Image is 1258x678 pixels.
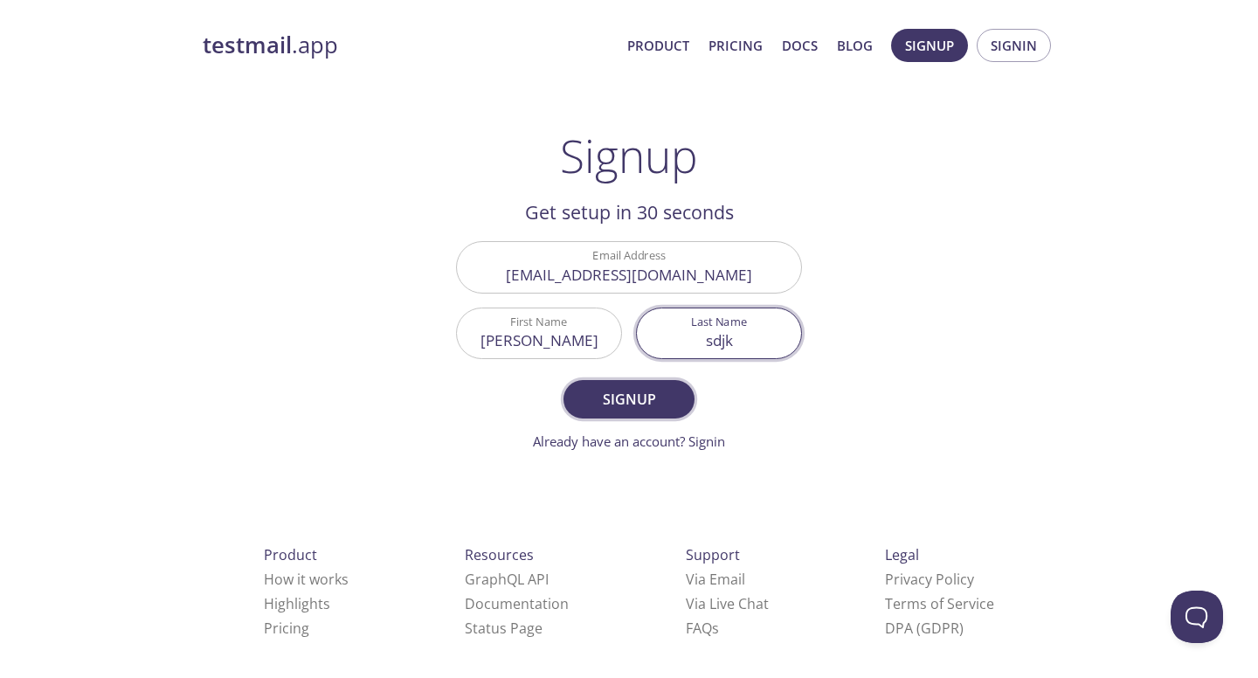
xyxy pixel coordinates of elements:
a: Product [627,34,689,57]
a: Docs [782,34,818,57]
a: FAQ [686,619,719,638]
a: Via Email [686,570,745,589]
span: Signup [583,387,675,412]
a: GraphQL API [465,570,549,589]
span: Resources [465,545,534,564]
button: Signup [563,380,695,419]
a: Via Live Chat [686,594,769,613]
iframe: Help Scout Beacon - Open [1171,591,1223,643]
a: Terms of Service [885,594,994,613]
a: Highlights [264,594,330,613]
span: Support [686,545,740,564]
button: Signup [891,29,968,62]
button: Signin [977,29,1051,62]
a: testmail.app [203,31,613,60]
a: Pricing [264,619,309,638]
h1: Signup [560,129,698,182]
a: Blog [837,34,873,57]
span: s [712,619,719,638]
a: DPA (GDPR) [885,619,964,638]
span: Legal [885,545,919,564]
span: Product [264,545,317,564]
h2: Get setup in 30 seconds [456,197,802,227]
a: Status Page [465,619,543,638]
strong: testmail [203,30,292,60]
span: Signup [905,34,954,57]
a: Pricing [708,34,763,57]
a: Documentation [465,594,569,613]
a: Privacy Policy [885,570,974,589]
a: Already have an account? Signin [533,432,725,450]
span: Signin [991,34,1037,57]
a: How it works [264,570,349,589]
